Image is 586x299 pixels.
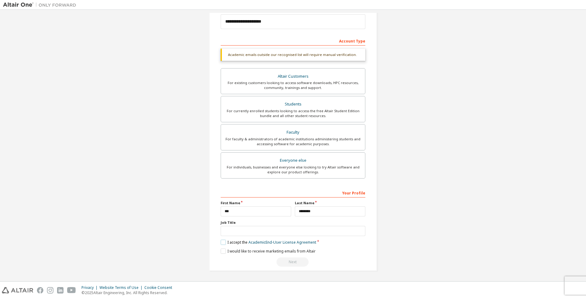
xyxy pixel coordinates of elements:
[37,287,43,293] img: facebook.svg
[144,285,176,290] div: Cookie Consent
[225,100,361,109] div: Students
[47,287,53,293] img: instagram.svg
[2,287,33,293] img: altair_logo.svg
[221,249,316,254] label: I would like to receive marketing emails from Altair
[225,109,361,118] div: For currently enrolled students looking to access the free Altair Student Edition bundle and all ...
[221,240,316,245] label: I accept the
[99,285,144,290] div: Website Terms of Use
[295,201,365,205] label: Last Name
[221,257,365,267] div: Read and acccept EULA to continue
[225,156,361,165] div: Everyone else
[57,287,63,293] img: linkedin.svg
[225,137,361,146] div: For faculty & administrators of academic institutions administering students and accessing softwa...
[225,80,361,90] div: For existing customers looking to access software downloads, HPC resources, community, trainings ...
[221,188,365,197] div: Your Profile
[225,165,361,175] div: For individuals, businesses and everyone else looking to try Altair software and explore our prod...
[221,49,365,61] div: Academic emails outside our recognised list will require manual verification.
[81,290,176,295] p: © 2025 Altair Engineering, Inc. All Rights Reserved.
[221,220,365,225] label: Job Title
[221,201,291,205] label: First Name
[81,285,99,290] div: Privacy
[225,72,361,81] div: Altair Customers
[3,2,79,8] img: Altair One
[248,240,316,245] a: Academic End-User License Agreement
[225,128,361,137] div: Faculty
[221,36,365,46] div: Account Type
[67,287,76,293] img: youtube.svg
